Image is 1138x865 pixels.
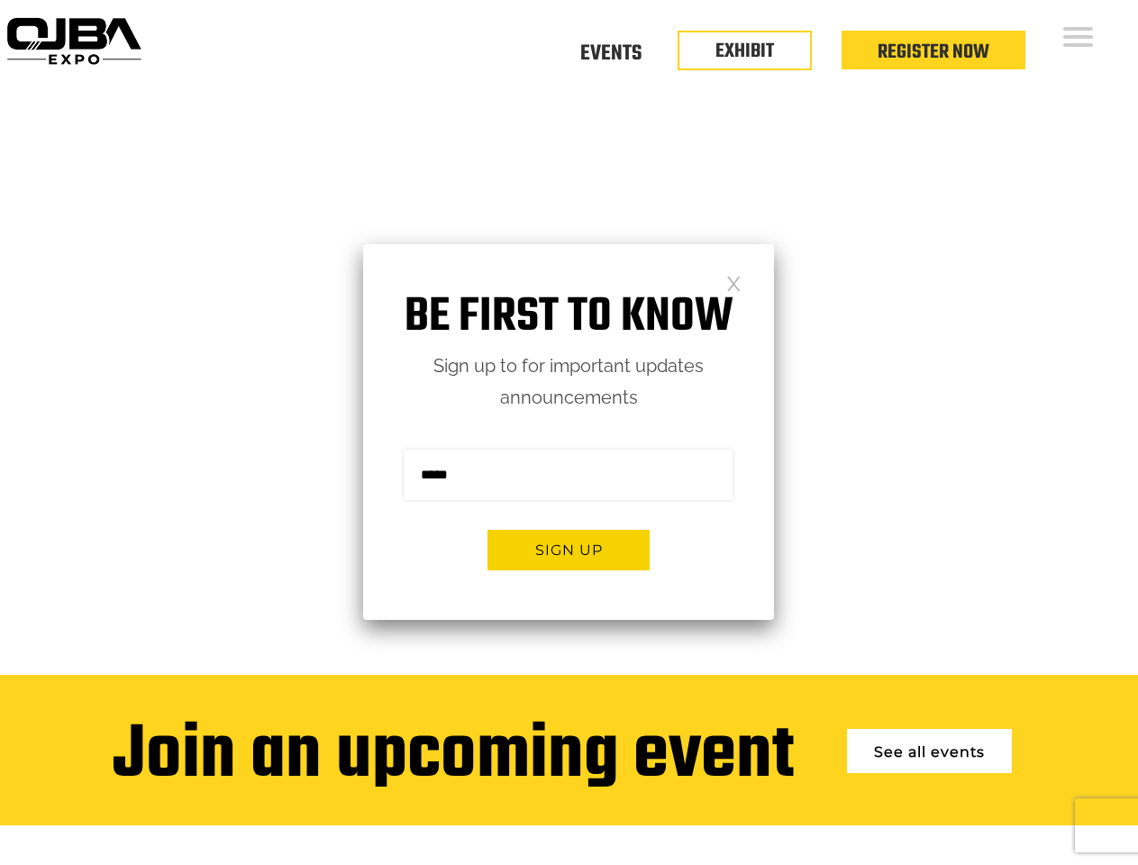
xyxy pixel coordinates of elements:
[113,715,794,798] div: Join an upcoming event
[363,351,774,414] p: Sign up to for important updates announcements
[878,37,989,68] a: Register Now
[363,289,774,346] h1: Be first to know
[487,530,650,570] button: Sign up
[847,729,1012,773] a: See all events
[715,36,774,67] a: EXHIBIT
[726,275,742,290] a: Close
